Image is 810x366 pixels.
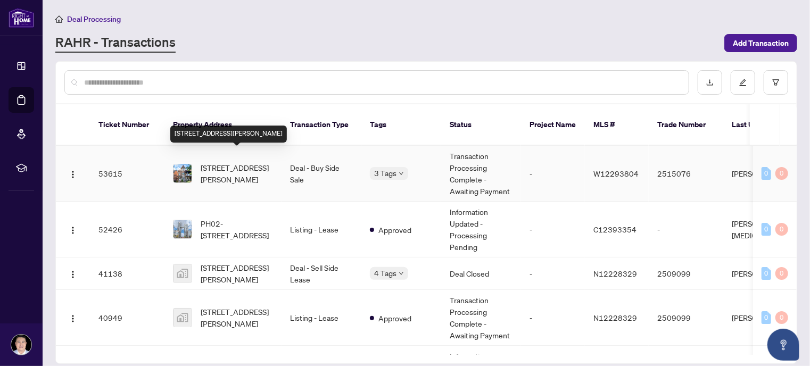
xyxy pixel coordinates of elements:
td: - [521,290,585,346]
img: logo [9,8,34,28]
td: - [649,202,723,257]
span: download [706,79,714,86]
a: RAHR - Transactions [55,34,176,53]
button: Add Transaction [724,34,797,52]
td: Deal Closed [441,257,521,290]
td: Listing - Lease [282,202,361,257]
div: [STREET_ADDRESS][PERSON_NAME] [170,126,287,143]
span: 4 Tags [374,267,396,279]
td: 2509099 [649,257,723,290]
td: Deal - Buy Side Sale [282,146,361,202]
span: down [399,271,404,276]
span: edit [739,79,747,86]
button: download [698,70,722,95]
div: 0 [775,267,788,280]
div: 0 [775,311,788,324]
img: Logo [69,314,77,323]
td: [PERSON_NAME] [723,146,803,202]
td: Transaction Processing Complete - Awaiting Payment [441,146,521,202]
td: Deal - Sell Side Lease [282,257,361,290]
button: Logo [64,309,81,326]
span: W12293804 [593,169,639,178]
td: 2515076 [649,146,723,202]
td: [PERSON_NAME] [723,257,803,290]
button: Open asap [767,329,799,361]
td: [PERSON_NAME][MEDICAL_DATA] [723,202,803,257]
th: Transaction Type [282,104,361,146]
span: [STREET_ADDRESS][PERSON_NAME] [201,262,273,285]
td: - [521,202,585,257]
div: 0 [762,167,771,180]
button: filter [764,70,788,95]
td: 2509099 [649,290,723,346]
td: 52426 [90,202,164,257]
td: Transaction Processing Complete - Awaiting Payment [441,290,521,346]
button: edit [731,70,755,95]
td: 53615 [90,146,164,202]
span: Add Transaction [733,35,789,52]
img: Logo [69,226,77,235]
th: Trade Number [649,104,723,146]
td: [PERSON_NAME] [723,290,803,346]
span: PH02-[STREET_ADDRESS] [201,218,273,241]
div: 0 [762,267,771,280]
td: Information Updated - Processing Pending [441,202,521,257]
td: - [521,257,585,290]
span: filter [772,79,780,86]
img: Logo [69,270,77,279]
td: 41138 [90,257,164,290]
div: 0 [762,311,771,324]
img: thumbnail-img [173,264,192,282]
span: C12393354 [593,224,637,234]
th: MLS # [585,104,649,146]
img: Profile Icon [11,335,31,355]
button: Logo [64,221,81,238]
th: Ticket Number [90,104,164,146]
td: Listing - Lease [282,290,361,346]
img: Logo [69,170,77,179]
span: [STREET_ADDRESS][PERSON_NAME] [201,306,273,329]
th: Status [441,104,521,146]
th: Project Name [521,104,585,146]
span: down [399,171,404,176]
td: 40949 [90,290,164,346]
th: Tags [361,104,441,146]
th: Property Address [164,104,282,146]
span: [STREET_ADDRESS][PERSON_NAME] [201,162,273,185]
span: N12228329 [593,269,637,278]
th: Last Updated By [723,104,803,146]
img: thumbnail-img [173,164,192,182]
div: 0 [775,167,788,180]
span: Deal Processing [67,14,121,24]
span: N12228329 [593,313,637,322]
td: - [521,146,585,202]
span: Approved [378,312,411,324]
span: Approved [378,224,411,236]
div: 0 [775,223,788,236]
button: Logo [64,165,81,182]
span: 3 Tags [374,167,396,179]
img: thumbnail-img [173,220,192,238]
div: 0 [762,223,771,236]
button: Logo [64,265,81,282]
img: thumbnail-img [173,309,192,327]
span: home [55,15,63,23]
